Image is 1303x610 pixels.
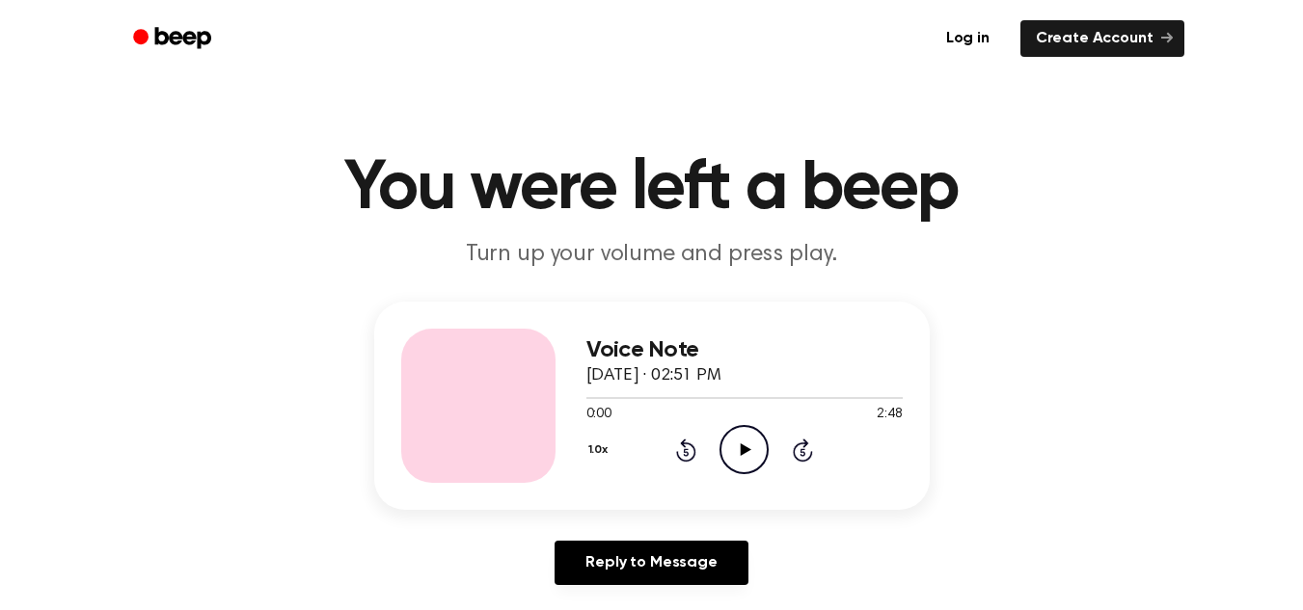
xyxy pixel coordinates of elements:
span: 0:00 [586,405,611,425]
a: Create Account [1020,20,1184,57]
span: 2:48 [877,405,902,425]
p: Turn up your volume and press play. [282,239,1022,271]
span: [DATE] · 02:51 PM [586,367,721,385]
a: Log in [927,16,1009,61]
button: 1.0x [586,434,615,466]
a: Reply to Message [555,541,747,585]
a: Beep [120,20,229,58]
h3: Voice Note [586,337,903,363]
h1: You were left a beep [158,154,1146,224]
